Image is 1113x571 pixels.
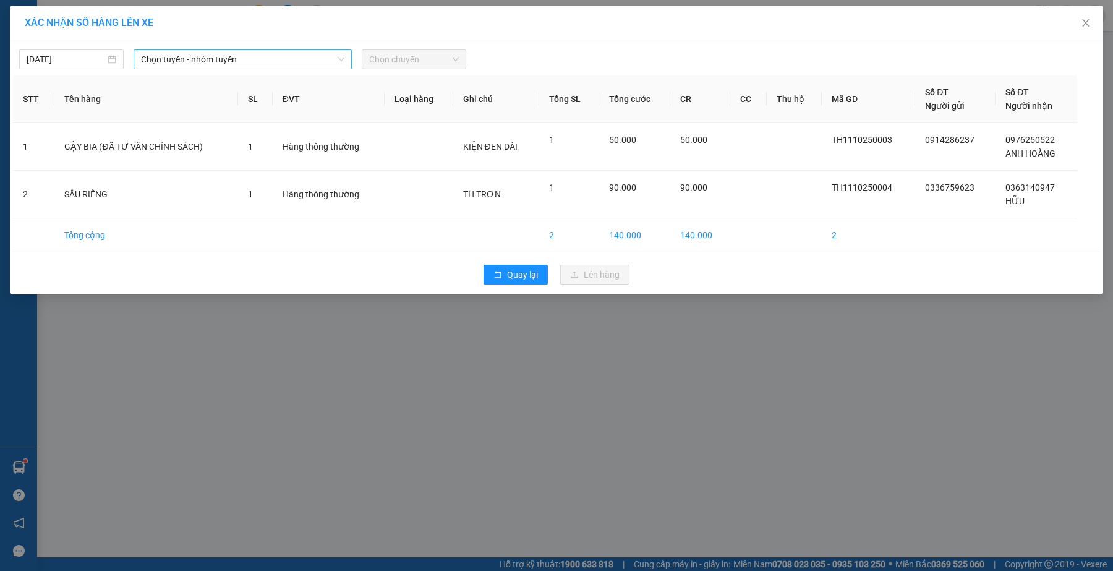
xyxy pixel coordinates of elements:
[463,189,501,199] span: TH TRƠN
[549,182,554,192] span: 1
[248,142,253,152] span: 1
[822,218,915,252] td: 2
[338,56,345,63] span: down
[1005,182,1055,192] span: 0363140947
[248,189,253,199] span: 1
[670,75,731,123] th: CR
[493,270,502,280] span: rollback
[25,17,153,28] span: XÁC NHẬN SỐ HÀNG LÊN XE
[1005,148,1055,158] span: ANH HOÀNG
[54,218,238,252] td: Tổng cộng
[273,171,385,218] td: Hàng thông thường
[273,75,385,123] th: ĐVT
[1005,101,1052,111] span: Người nhận
[599,75,670,123] th: Tổng cước
[54,171,238,218] td: SẦU RIÊNG
[13,75,54,123] th: STT
[680,135,707,145] span: 50.000
[539,75,599,123] th: Tổng SL
[54,123,238,171] td: GẬY BIA (ĐÃ TƯ VẤN CHÍNH SÁCH)
[1005,196,1025,206] span: HỮU
[539,218,599,252] td: 2
[925,101,965,111] span: Người gửi
[27,53,105,66] input: 11/10/2025
[822,75,915,123] th: Mã GD
[369,50,459,69] span: Chọn chuyến
[925,182,974,192] span: 0336759623
[1005,87,1029,97] span: Số ĐT
[925,87,949,97] span: Số ĐT
[1081,18,1091,28] span: close
[670,218,731,252] td: 140.000
[730,75,766,123] th: CC
[484,265,548,285] button: rollbackQuay lại
[680,182,707,192] span: 90.000
[925,135,974,145] span: 0914286237
[507,268,538,281] span: Quay lại
[453,75,540,123] th: Ghi chú
[1068,6,1103,41] button: Close
[609,135,636,145] span: 50.000
[141,50,345,69] span: Chọn tuyến - nhóm tuyến
[13,171,54,218] td: 2
[54,75,238,123] th: Tên hàng
[238,75,273,123] th: SL
[549,135,554,145] span: 1
[463,142,518,152] span: KIỆN ĐEN DÀI
[599,218,670,252] td: 140.000
[385,75,453,123] th: Loại hàng
[767,75,822,123] th: Thu hộ
[13,123,54,171] td: 1
[273,123,385,171] td: Hàng thông thường
[832,182,892,192] span: TH1110250004
[832,135,892,145] span: TH1110250003
[560,265,629,285] button: uploadLên hàng
[609,182,636,192] span: 90.000
[1005,135,1055,145] span: 0976250522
